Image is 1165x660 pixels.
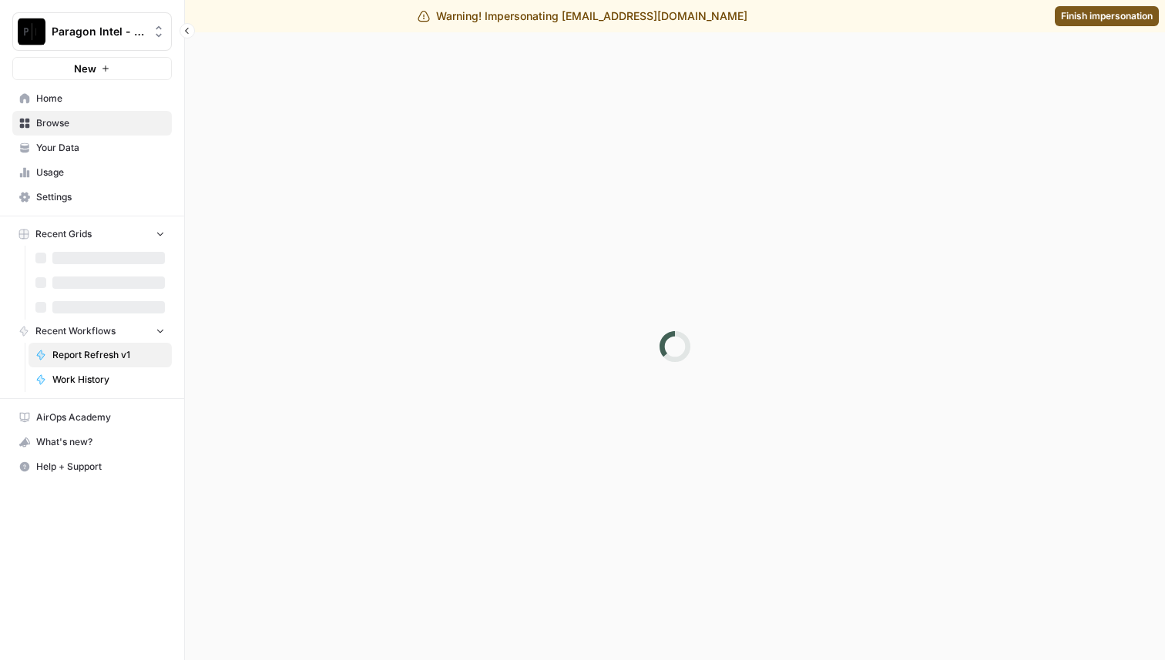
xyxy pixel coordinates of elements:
span: Browse [36,116,165,130]
a: Settings [12,185,172,209]
span: Help + Support [36,460,165,474]
a: Report Refresh v1 [29,343,172,367]
a: Finish impersonation [1055,6,1159,26]
a: Usage [12,160,172,185]
button: Recent Grids [12,223,172,246]
span: Your Data [36,141,165,155]
img: Paragon Intel - Bill / Ty / Colby R&D Logo [18,18,45,45]
span: Recent Grids [35,227,92,241]
a: Browse [12,111,172,136]
button: New [12,57,172,80]
button: Workspace: Paragon Intel - Bill / Ty / Colby R&D [12,12,172,51]
a: Home [12,86,172,111]
span: Finish impersonation [1061,9,1153,23]
span: Report Refresh v1 [52,348,165,362]
span: Settings [36,190,165,204]
span: Home [36,92,165,106]
div: Warning! Impersonating [EMAIL_ADDRESS][DOMAIN_NAME] [418,8,747,24]
button: Help + Support [12,454,172,479]
button: What's new? [12,430,172,454]
a: Your Data [12,136,172,160]
span: Usage [36,166,165,179]
span: Paragon Intel - Bill / Ty / [PERSON_NAME] R&D [52,24,145,39]
span: Work History [52,373,165,387]
button: Recent Workflows [12,320,172,343]
a: Work History [29,367,172,392]
a: AirOps Academy [12,405,172,430]
div: What's new? [13,431,171,454]
span: AirOps Academy [36,410,165,424]
span: Recent Workflows [35,324,116,338]
span: New [74,61,96,76]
